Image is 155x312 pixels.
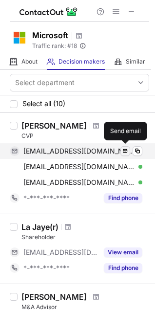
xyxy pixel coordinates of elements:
span: [EMAIL_ADDRESS][DOMAIN_NAME] [23,162,135,171]
span: Decision makers [58,58,105,66]
span: Similar [126,58,145,66]
div: CVP [21,132,149,140]
span: Select all (10) [22,100,65,108]
span: [EMAIL_ADDRESS][DOMAIN_NAME] [23,178,135,187]
div: M&A Advisor [21,303,149,312]
button: Reveal Button [104,263,142,273]
img: ContactOut v5.3.10 [19,6,78,18]
img: 758464e8cfcabdacd3a79667fd99034e [10,28,29,47]
div: Select department [15,78,75,88]
div: La Jaye(r) [21,222,58,232]
span: Traffic rank: # 18 [32,43,77,49]
div: Shareholder [21,233,149,242]
span: About [21,58,38,66]
button: Reveal Button [104,193,142,203]
div: [PERSON_NAME] [21,292,87,302]
h1: Microsoft [32,29,68,41]
span: [EMAIL_ADDRESS][DOMAIN_NAME] [23,147,135,156]
span: [EMAIL_ADDRESS][DOMAIN_NAME] [23,248,98,257]
div: [PERSON_NAME] [21,121,87,131]
button: Reveal Button [104,247,142,257]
